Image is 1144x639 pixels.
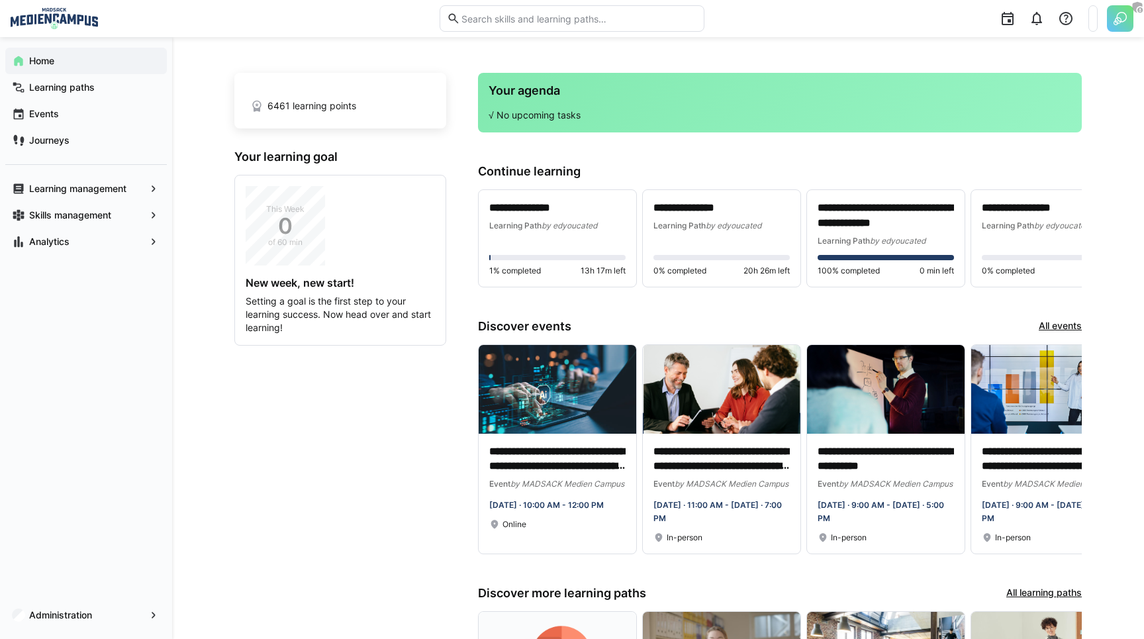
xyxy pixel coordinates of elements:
[460,13,697,25] input: Search skills and learning paths…
[706,221,761,230] span: by edyoucated
[653,500,782,523] span: [DATE] · 11:00 AM - [DATE] · 7:00 PM
[653,479,675,489] span: Event
[818,236,870,246] span: Learning Path
[478,586,646,601] h3: Discover more learning paths
[479,345,636,434] img: image
[870,236,926,246] span: by edyoucated
[675,479,788,489] span: by MADSACK Medien Campus
[839,479,953,489] span: by MADSACK Medien Campus
[1034,221,1090,230] span: by edyoucated
[489,83,1071,98] h3: Your agenda
[818,500,944,523] span: [DATE] · 9:00 AM - [DATE] · 5:00 PM
[818,266,880,276] span: 100% completed
[489,109,1071,122] p: √ No upcoming tasks
[489,221,542,230] span: Learning Path
[653,266,706,276] span: 0% completed
[920,266,954,276] span: 0 min left
[581,266,626,276] span: 13h 17m left
[971,345,1129,434] img: image
[982,221,1034,230] span: Learning Path
[489,479,510,489] span: Event
[502,519,526,530] span: Online
[653,221,706,230] span: Learning Path
[982,266,1035,276] span: 0% completed
[478,164,1082,179] h3: Continue learning
[267,99,356,113] span: 6461 learning points
[1039,319,1082,334] a: All events
[743,266,790,276] span: 20h 26m left
[818,479,839,489] span: Event
[478,319,571,334] h3: Discover events
[510,479,624,489] span: by MADSACK Medien Campus
[982,500,1108,523] span: [DATE] · 9:00 AM - [DATE] · 5:00 PM
[995,532,1031,543] span: In-person
[667,532,702,543] span: In-person
[1006,586,1082,601] a: All learning paths
[831,532,867,543] span: In-person
[807,345,965,434] img: image
[643,345,800,434] img: image
[234,150,446,164] h3: Your learning goal
[542,221,597,230] span: by edyoucated
[489,266,541,276] span: 1% completed
[982,479,1003,489] span: Event
[246,295,435,334] p: Setting a goal is the first step to your learning success. Now head over and start learning!
[1003,479,1117,489] span: by MADSACK Medien Campus
[489,500,604,510] span: [DATE] · 10:00 AM - 12:00 PM
[246,276,435,289] h4: New week, new start!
